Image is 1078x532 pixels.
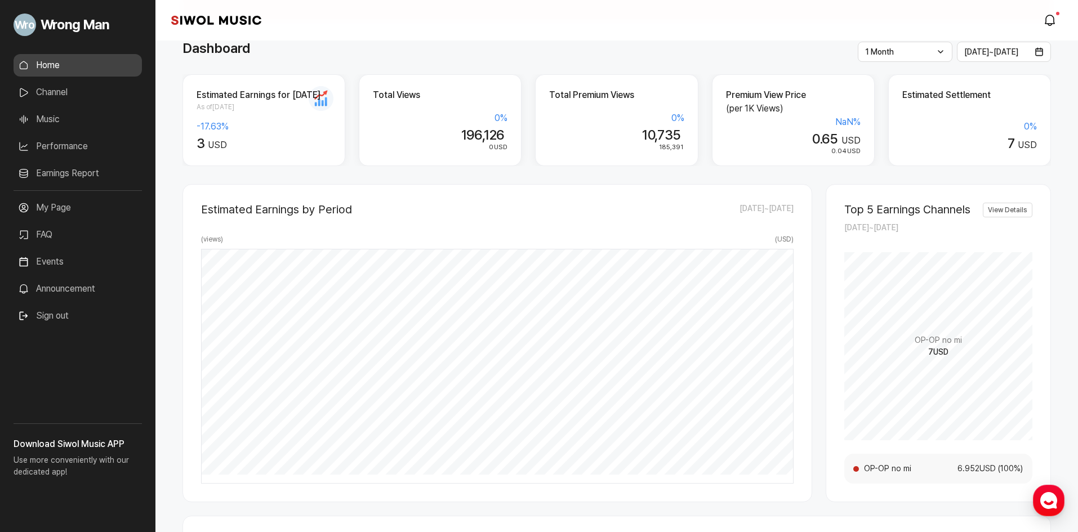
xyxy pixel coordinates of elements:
h2: Total Views [373,88,507,102]
h1: Dashboard [182,38,250,59]
div: 0 % [549,111,684,125]
a: Announcement [14,278,142,300]
a: Performance [14,135,142,158]
span: OP-OP no mi [863,463,943,475]
div: USD [902,136,1037,152]
h3: Download Siwol Music APP [14,437,142,451]
p: Use more conveniently with our dedicated app! [14,451,142,487]
h2: Estimated Settlement [902,88,1037,102]
a: Home [3,357,74,385]
div: 0 % [902,120,1037,133]
span: 0.65 [812,131,838,147]
a: Events [14,251,142,273]
a: Earnings Report [14,162,142,185]
span: [DATE] ~ [DATE] [964,47,1018,56]
h2: Premium View Price [726,88,861,102]
span: Wrong Man [41,15,109,35]
div: NaN % [726,115,861,129]
a: My Page [14,196,142,219]
button: Sign out [14,305,73,327]
a: FAQ [14,223,142,246]
span: Settings [167,374,194,383]
span: 7 USD [928,346,948,358]
span: [DATE] ~ [DATE] [844,223,898,232]
h2: Total Premium Views [549,88,684,102]
div: USD [726,131,861,147]
span: 0 [489,143,493,151]
span: 7 [1008,135,1014,151]
a: Music [14,108,142,131]
span: 0.04 [831,147,847,155]
span: ( USD ) [775,234,794,244]
div: USD [373,142,507,153]
span: 6.952 USD [943,463,996,475]
h2: Estimated Earnings for [DATE] [197,88,331,102]
span: [DATE] ~ [DATE] [740,203,794,216]
a: Messages [74,357,145,385]
a: Channel [14,81,142,104]
span: 10,735 [642,127,680,143]
a: Home [14,54,142,77]
a: Go to My Profile [14,9,142,41]
span: As of [DATE] [197,102,331,112]
span: 196,126 [461,127,505,143]
div: USD [197,136,331,152]
a: View Details [983,203,1032,217]
span: ( 100 %) [996,463,1023,475]
span: Home [29,374,48,383]
button: [DATE]~[DATE] [957,42,1052,62]
p: (per 1K Views) [726,102,861,115]
div: 0 % [373,111,507,125]
div: USD [726,146,861,157]
div: -17.63 % [197,120,331,133]
h2: Estimated Earnings by Period [201,203,352,216]
span: 1 Month [865,47,894,56]
a: Settings [145,357,216,385]
a: modal.notifications [1040,9,1062,32]
span: Messages [93,374,127,383]
span: OP-OP no mi [915,334,962,346]
span: ( views ) [201,234,223,244]
span: 185,391 [659,143,683,151]
span: 3 [197,135,204,151]
h2: Top 5 Earnings Channels [844,203,970,216]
